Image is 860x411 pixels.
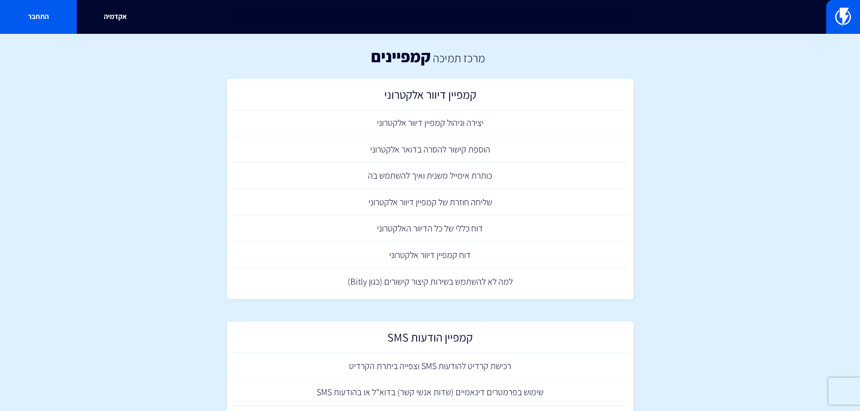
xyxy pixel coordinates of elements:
[227,7,633,28] input: חיפוש מהיר...
[232,189,629,216] a: שליחה חוזרת של קמפיין דיוור אלקטרוני
[433,50,485,65] a: מרכז תמיכה
[232,215,629,242] a: דוח כללי של כל הדיוור האלקטרוני
[232,242,629,268] a: דוח קמפיין דיוור אלקטרוני
[232,110,629,136] a: יצירה וניהול קמפיין דיוור אלקטרוני
[232,379,629,406] a: שימוש בפרמטרים דינאמיים (שדות אנשי קשר) בדוא"ל או בהודעות SMS
[371,47,431,65] h1: קמפיינים
[232,268,629,295] a: למה לא להשתמש בשירות קיצור קישורים (כגון Bitly)
[236,331,624,348] h2: קמפיין הודעות SMS
[232,162,629,189] a: כותרת אימייל משנית ואיך להשתמש בה
[232,326,629,353] a: קמפיין הודעות SMS
[232,83,629,110] a: קמפיין דיוור אלקטרוני
[232,353,629,379] a: רכישת קרדיט להודעות SMS וצפייה ביתרת הקרדיט
[232,136,629,163] a: הוספת קישור להסרה בדואר אלקטרוני
[236,88,624,106] h2: קמפיין דיוור אלקטרוני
